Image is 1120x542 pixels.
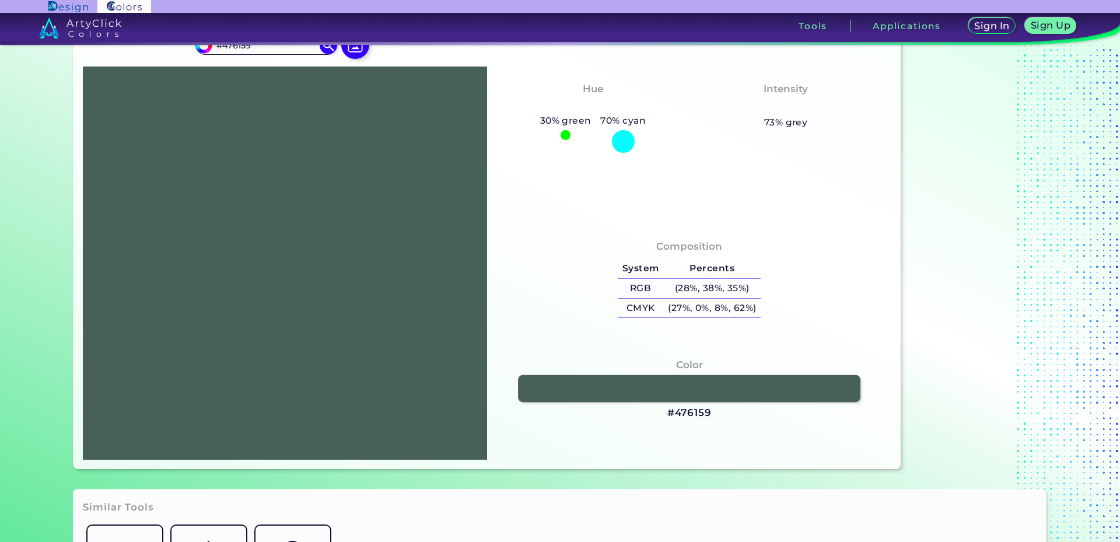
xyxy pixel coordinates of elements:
[548,99,638,113] h3: Greenish Cyan
[212,38,320,54] input: type color..
[676,356,703,373] h4: Color
[1027,19,1073,33] a: Sign Up
[1032,21,1069,30] h5: Sign Up
[976,22,1007,30] h5: Sign In
[618,299,663,318] h5: CMYK
[618,259,663,278] h5: System
[764,81,808,97] h4: Intensity
[764,115,808,130] h5: 73% grey
[39,18,121,39] img: logo_artyclick_colors_white.svg
[873,22,941,30] h3: Applications
[663,299,761,318] h5: (27%, 0%, 8%, 62%)
[83,501,154,515] h3: Similar Tools
[320,37,337,54] img: icon search
[764,99,808,113] h3: Pastel
[663,259,761,278] h5: Percents
[583,81,603,97] h4: Hue
[618,279,663,298] h5: RGB
[656,238,722,255] h4: Composition
[799,22,827,30] h3: Tools
[48,1,87,12] img: ArtyClick Design logo
[596,113,650,128] h5: 70% cyan
[971,19,1014,33] a: Sign In
[667,406,712,420] h3: #476159
[535,113,596,128] h5: 30% green
[663,279,761,298] h5: (28%, 38%, 35%)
